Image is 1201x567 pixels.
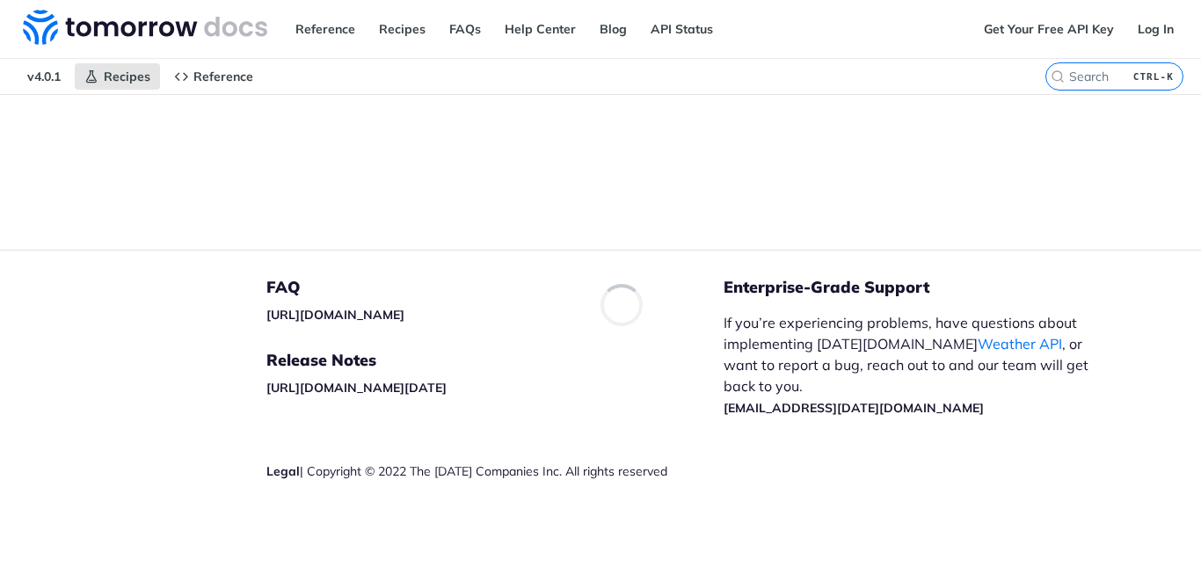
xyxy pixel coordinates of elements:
[164,63,263,90] a: Reference
[590,16,637,42] a: Blog
[724,312,1107,418] p: If you’re experiencing problems, have questions about implementing [DATE][DOMAIN_NAME] , or want ...
[266,350,724,371] h5: Release Notes
[440,16,491,42] a: FAQs
[18,63,70,90] span: v4.0.1
[266,277,724,298] h5: FAQ
[1128,16,1183,42] a: Log In
[1129,68,1178,85] kbd: CTRL-K
[724,400,984,416] a: [EMAIL_ADDRESS][DATE][DOMAIN_NAME]
[266,380,447,396] a: [URL][DOMAIN_NAME][DATE]
[266,307,404,323] a: [URL][DOMAIN_NAME]
[1051,69,1065,84] svg: Search
[369,16,435,42] a: Recipes
[193,69,253,84] span: Reference
[495,16,586,42] a: Help Center
[266,462,724,480] div: | Copyright © 2022 The [DATE] Companies Inc. All rights reserved
[104,69,150,84] span: Recipes
[724,277,1135,298] h5: Enterprise-Grade Support
[978,335,1062,353] a: Weather API
[75,63,160,90] a: Recipes
[974,16,1124,42] a: Get Your Free API Key
[266,463,300,479] a: Legal
[23,10,267,45] img: Tomorrow.io Weather API Docs
[641,16,723,42] a: API Status
[286,16,365,42] a: Reference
